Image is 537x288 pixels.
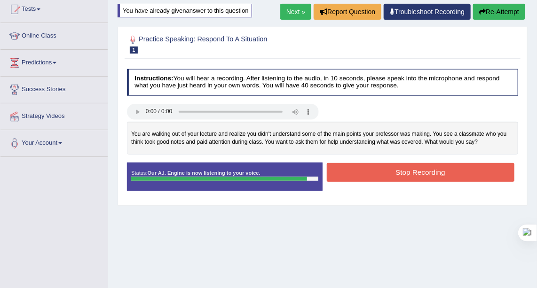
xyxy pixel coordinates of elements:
[127,34,370,54] h2: Practice Speaking: Respond To A Situation
[280,4,311,20] a: Next »
[130,47,138,54] span: 1
[0,50,108,73] a: Predictions
[0,23,108,47] a: Online Class
[327,163,514,181] button: Stop Recording
[148,170,261,176] strong: Our A.I. Engine is now listening to your voice.
[473,4,525,20] button: Re-Attempt
[0,130,108,154] a: Your Account
[118,4,252,17] div: You have already given answer to this question
[0,103,108,127] a: Strategy Videos
[127,122,519,154] div: You are walking out of your lecture and realize you didn't understand some of the main points you...
[134,75,173,82] b: Instructions:
[0,77,108,100] a: Success Stories
[314,4,381,20] button: Report Question
[127,163,323,191] div: Status:
[384,4,471,20] a: Troubleshoot Recording
[127,69,519,96] h4: You will hear a recording. After listening to the audio, in 10 seconds, please speak into the mic...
